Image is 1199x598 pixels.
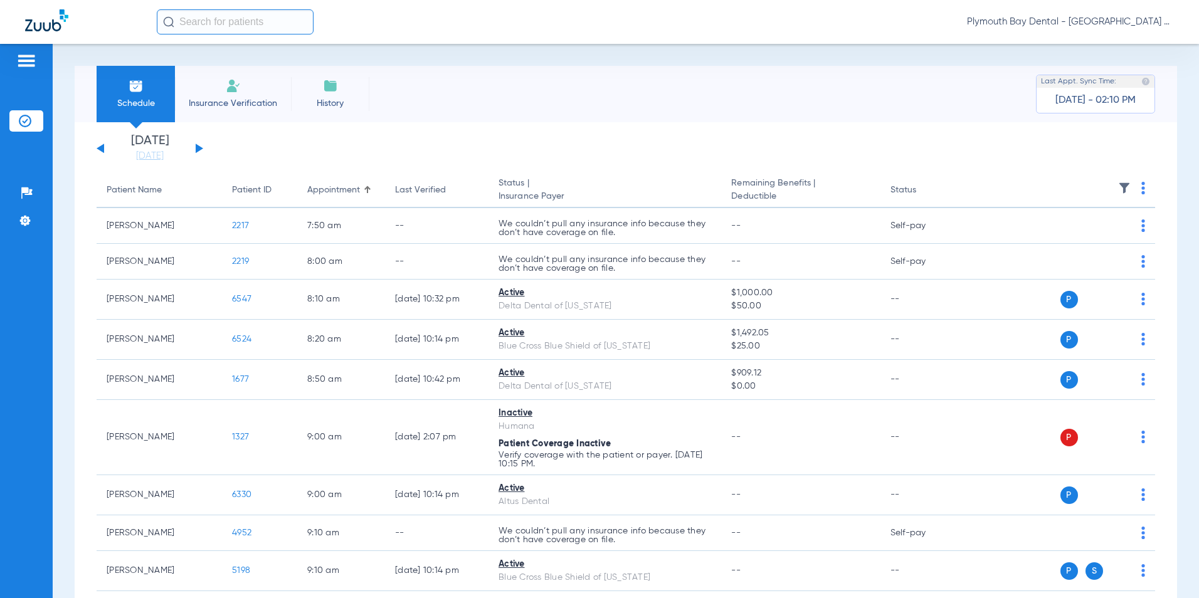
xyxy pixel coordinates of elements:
td: [PERSON_NAME] [97,208,222,244]
span: $0.00 [731,380,870,393]
td: [DATE] 10:14 PM [385,320,489,360]
span: $1,000.00 [731,286,870,300]
td: [PERSON_NAME] [97,320,222,360]
img: group-dot-blue.svg [1141,293,1145,305]
img: Manual Insurance Verification [226,78,241,93]
span: -- [731,257,741,266]
img: Search Icon [163,16,174,28]
span: $25.00 [731,340,870,353]
span: 4952 [232,528,251,537]
span: Last Appt. Sync Time: [1041,75,1116,88]
img: hamburger-icon [16,53,36,68]
a: [DATE] [112,150,188,162]
span: 6524 [232,335,251,344]
img: group-dot-blue.svg [1141,255,1145,268]
span: S [1085,562,1103,580]
td: -- [880,280,965,320]
td: -- [385,244,489,280]
div: Active [499,367,711,380]
td: [DATE] 10:42 PM [385,360,489,400]
img: Schedule [129,78,144,93]
th: Status | [489,173,721,208]
td: Self-pay [880,244,965,280]
p: We couldn’t pull any insurance info because they don’t have coverage on file. [499,219,711,237]
span: P [1060,371,1078,389]
div: Active [499,558,711,571]
span: -- [731,433,741,441]
span: $1,492.05 [731,327,870,340]
img: group-dot-blue.svg [1141,182,1145,194]
img: group-dot-blue.svg [1141,431,1145,443]
span: Deductible [731,190,870,203]
span: 6547 [232,295,251,303]
th: Remaining Benefits | [721,173,880,208]
div: Appointment [307,184,375,197]
div: Blue Cross Blue Shield of [US_STATE] [499,340,711,353]
td: -- [880,320,965,360]
img: group-dot-blue.svg [1141,333,1145,345]
div: Appointment [307,184,360,197]
img: group-dot-blue.svg [1141,527,1145,539]
span: P [1060,331,1078,349]
div: Active [499,327,711,340]
span: Insurance Verification [184,97,282,110]
li: [DATE] [112,135,188,162]
div: Active [499,482,711,495]
td: [PERSON_NAME] [97,280,222,320]
img: History [323,78,338,93]
iframe: Chat Widget [1136,538,1199,598]
img: group-dot-blue.svg [1141,488,1145,501]
td: -- [880,360,965,400]
div: Humana [499,420,711,433]
td: [PERSON_NAME] [97,551,222,591]
div: Delta Dental of [US_STATE] [499,300,711,313]
td: -- [385,208,489,244]
td: -- [385,515,489,551]
td: 7:50 AM [297,208,385,244]
span: P [1060,291,1078,308]
span: $909.12 [731,367,870,380]
div: Last Verified [395,184,446,197]
span: History [300,97,360,110]
span: [DATE] - 02:10 PM [1055,94,1136,107]
td: 8:10 AM [297,280,385,320]
div: Patient ID [232,184,287,197]
img: last sync help info [1141,77,1150,86]
td: 8:20 AM [297,320,385,360]
td: 9:10 AM [297,515,385,551]
span: -- [731,490,741,499]
div: Patient ID [232,184,272,197]
p: Verify coverage with the patient or payer. [DATE] 10:15 PM. [499,451,711,468]
th: Status [880,173,965,208]
p: We couldn’t pull any insurance info because they don’t have coverage on file. [499,255,711,273]
p: We couldn’t pull any insurance info because they don’t have coverage on file. [499,527,711,544]
td: [PERSON_NAME] [97,360,222,400]
td: 9:10 AM [297,551,385,591]
img: group-dot-blue.svg [1141,219,1145,232]
span: 5198 [232,566,250,575]
span: Insurance Payer [499,190,711,203]
td: -- [880,475,965,515]
div: Patient Name [107,184,212,197]
td: 9:00 AM [297,400,385,475]
td: Self-pay [880,515,965,551]
span: 1677 [232,375,249,384]
img: filter.svg [1118,182,1131,194]
span: 2219 [232,257,249,266]
span: Plymouth Bay Dental - [GEOGRAPHIC_DATA] Dental [967,16,1174,28]
td: -- [880,400,965,475]
input: Search for patients [157,9,314,34]
td: 9:00 AM [297,475,385,515]
div: Active [499,286,711,300]
span: -- [731,221,741,230]
td: [DATE] 10:14 PM [385,551,489,591]
div: Patient Name [107,184,162,197]
span: 2217 [232,221,249,230]
span: $50.00 [731,300,870,313]
span: Patient Coverage Inactive [499,439,611,448]
span: -- [731,566,741,575]
td: Self-pay [880,208,965,244]
td: 8:50 AM [297,360,385,400]
span: -- [731,528,741,537]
